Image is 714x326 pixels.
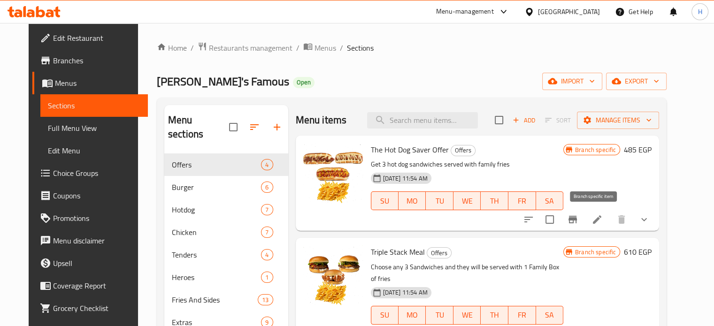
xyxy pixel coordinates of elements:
[561,208,584,231] button: Branch-specific-item
[266,116,288,138] button: Add section
[347,42,374,53] span: Sections
[40,94,148,117] a: Sections
[539,113,577,128] span: Select section first
[517,208,540,231] button: sort-choices
[509,113,539,128] button: Add
[550,76,595,87] span: import
[261,205,272,214] span: 7
[32,27,148,49] a: Edit Restaurant
[32,72,148,94] a: Menus
[164,266,288,288] div: Heroes1
[303,42,336,54] a: Menus
[261,250,272,259] span: 4
[261,204,273,215] div: items
[399,306,426,325] button: MO
[379,174,431,183] span: [DATE] 11:54 AM
[540,308,560,322] span: SA
[512,308,532,322] span: FR
[481,306,508,325] button: TH
[164,153,288,176] div: Offers4
[32,162,148,184] a: Choice Groups
[53,167,140,179] span: Choice Groups
[258,294,273,305] div: items
[258,296,272,304] span: 13
[191,42,194,53] li: /
[451,145,476,156] div: Offers
[402,194,422,208] span: MO
[371,306,399,325] button: SU
[164,243,288,266] div: Tenders4
[172,227,261,238] span: Chicken
[53,303,140,314] span: Grocery Checklist
[261,228,272,237] span: 7
[261,249,273,260] div: items
[606,73,667,90] button: export
[453,191,481,210] button: WE
[172,204,261,215] div: Hotdog
[53,258,140,269] span: Upsell
[157,42,667,54] nav: breadcrumb
[209,42,292,53] span: Restaurants management
[172,249,261,260] span: Tenders
[32,274,148,297] a: Coverage Report
[315,42,336,53] span: Menus
[624,245,652,258] h6: 610 EGP
[371,159,563,170] p: Get 3 hot dog sandwiches served with family fries
[157,71,289,92] span: [PERSON_NAME]'s Famous
[53,55,140,66] span: Branches
[536,306,564,325] button: SA
[172,272,261,283] span: Heroes
[453,306,481,325] button: WE
[536,191,564,210] button: SA
[32,207,148,229] a: Promotions
[457,308,477,322] span: WE
[340,42,343,53] li: /
[261,227,273,238] div: items
[261,160,272,169] span: 4
[164,288,288,311] div: Fries And Sides13
[451,145,475,156] span: Offers
[538,7,600,17] div: [GEOGRAPHIC_DATA]
[371,245,425,259] span: Triple Stack Meal
[32,252,148,274] a: Upsell
[698,7,702,17] span: H
[48,145,140,156] span: Edit Menu
[402,308,422,322] span: MO
[614,76,659,87] span: export
[375,194,395,208] span: SU
[426,191,453,210] button: TU
[53,280,140,291] span: Coverage Report
[430,308,450,322] span: TU
[509,113,539,128] span: Add item
[436,6,494,17] div: Menu-management
[198,42,292,54] a: Restaurants management
[172,294,258,305] div: Fries And Sides
[371,261,563,285] p: Choose any 3 Sandwiches and they will be served with 1 Family Box of fries
[511,115,537,126] span: Add
[457,194,477,208] span: WE
[633,208,655,231] button: show more
[172,182,261,193] span: Burger
[379,288,431,297] span: [DATE] 11:54 AM
[48,122,140,134] span: Full Menu View
[430,194,450,208] span: TU
[489,110,509,130] span: Select section
[371,191,399,210] button: SU
[55,77,140,89] span: Menus
[591,214,603,225] a: Edit menu item
[508,306,536,325] button: FR
[164,176,288,198] div: Burger6
[610,208,633,231] button: delete
[32,49,148,72] a: Branches
[624,143,652,156] h6: 485 EGP
[293,78,315,86] span: Open
[540,210,560,229] span: Select to update
[261,273,272,282] span: 1
[172,159,261,170] span: Offers
[32,229,148,252] a: Menu disclaimer
[48,100,140,111] span: Sections
[32,184,148,207] a: Coupons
